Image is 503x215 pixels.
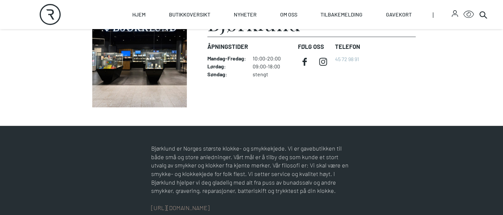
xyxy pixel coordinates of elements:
[151,144,352,195] p: Bjørklund er Norges største klokke- og smykkekjede. Vi er gavebutikken til både små og store anle...
[207,13,301,33] h1: Bjørklund
[151,204,210,211] a: [URL][DOMAIN_NAME]
[298,42,330,51] dt: FØLG OSS
[207,63,246,70] dt: Lørdag :
[463,9,474,20] button: Open Accessibility Menu
[207,71,246,78] dt: Søndag :
[335,56,359,62] a: 45 72 98 91
[253,55,293,62] dd: 10:00-20:00
[241,55,262,77] div: Ładowania
[207,42,293,51] dt: Åpningstider
[253,63,293,70] dd: 09:00-18:00
[253,71,293,78] dd: stengt
[207,55,246,62] dt: Mandag - Fredag :
[316,55,330,68] a: instagram
[298,55,311,68] a: facebook
[335,42,360,51] dt: Telefon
